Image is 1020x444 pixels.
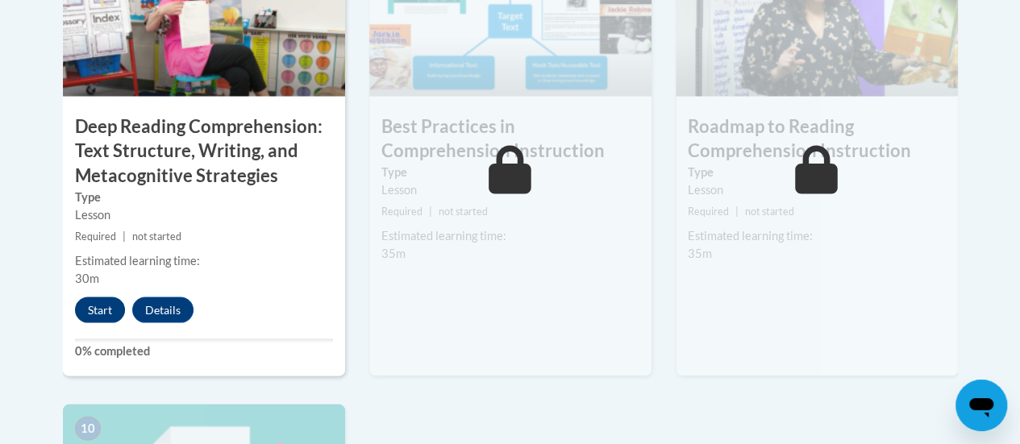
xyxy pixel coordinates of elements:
[75,297,125,322] button: Start
[75,342,333,359] label: 0% completed
[745,205,794,217] span: not started
[381,246,406,259] span: 35m
[63,114,345,188] h3: Deep Reading Comprehension: Text Structure, Writing, and Metacognitive Strategies
[688,246,712,259] span: 35m
[75,230,116,242] span: Required
[955,380,1007,431] iframe: Button to launch messaging window
[381,226,639,244] div: Estimated learning time:
[381,205,423,217] span: Required
[369,114,652,164] h3: Best Practices in Comprehension Instruction
[735,205,739,217] span: |
[75,271,99,284] span: 30m
[688,205,729,217] span: Required
[75,188,333,205] label: Type
[75,251,333,269] div: Estimated learning time:
[381,163,639,181] label: Type
[688,226,946,244] div: Estimated learning time:
[381,181,639,198] div: Lesson
[75,416,101,440] span: 10
[439,205,488,217] span: not started
[132,297,194,322] button: Details
[75,205,333,223] div: Lesson
[429,205,432,217] span: |
[676,114,958,164] h3: Roadmap to Reading Comprehension Instruction
[688,163,946,181] label: Type
[132,230,181,242] span: not started
[123,230,126,242] span: |
[688,181,946,198] div: Lesson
